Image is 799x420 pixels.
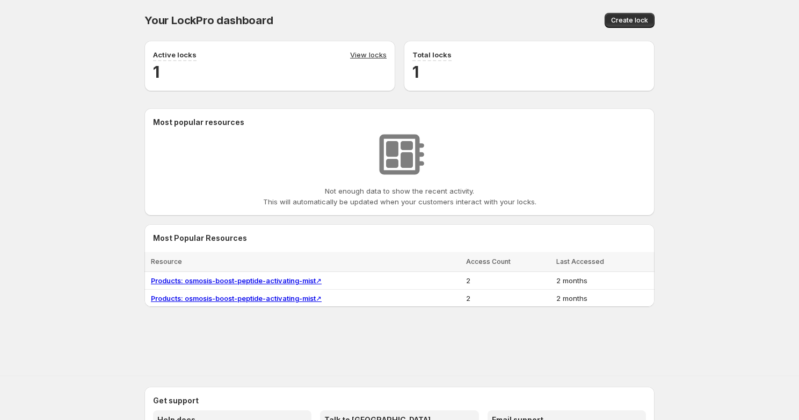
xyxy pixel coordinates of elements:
h2: Most Popular Resources [153,233,646,244]
h2: 1 [153,61,387,83]
p: Total locks [412,49,452,60]
span: Last Accessed [556,257,604,266]
span: Resource [151,257,182,266]
td: 2 months [553,290,655,307]
a: View locks [350,49,387,61]
h2: Get support [153,395,646,406]
td: 2 [463,272,553,290]
a: Products: osmosis-boost-peptide-activating-mist↗ [151,276,322,285]
img: No resources found [373,128,426,181]
p: Active locks [153,49,197,60]
a: Products: osmosis-boost-peptide-activating-mist↗ [151,294,322,303]
span: Create lock [611,16,648,25]
p: Not enough data to show the recent activity. This will automatically be updated when your custome... [263,186,536,207]
h2: 1 [412,61,646,83]
td: 2 months [553,272,655,290]
td: 2 [463,290,553,307]
button: Create lock [605,13,655,28]
span: Access Count [466,257,511,266]
h2: Most popular resources [153,117,646,128]
span: Your LockPro dashboard [144,14,273,27]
